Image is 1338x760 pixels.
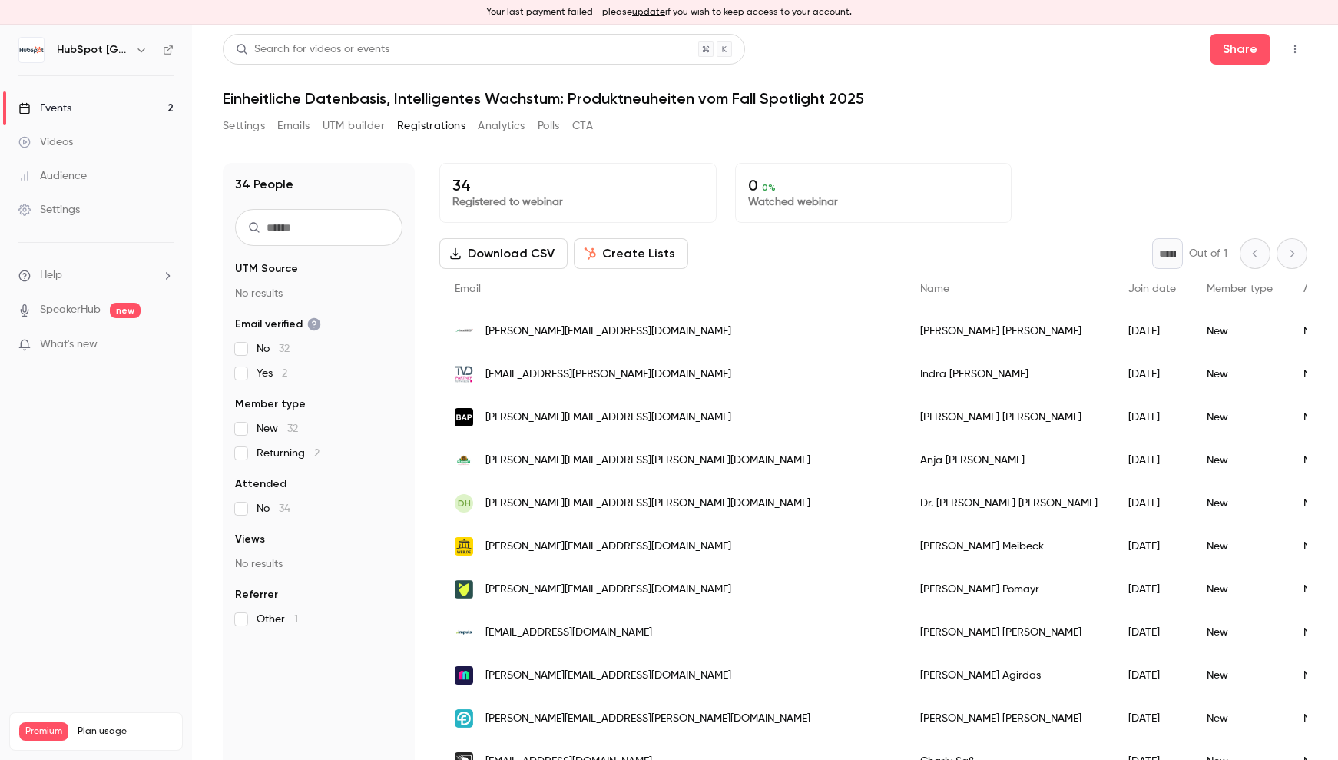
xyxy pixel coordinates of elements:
[485,625,652,641] span: [EMAIL_ADDRESS][DOMAIN_NAME]
[455,709,473,728] img: freelance.de
[485,496,810,512] span: [PERSON_NAME][EMAIL_ADDRESS][PERSON_NAME][DOMAIN_NAME]
[257,612,298,627] span: Other
[235,317,321,332] span: Email verified
[1191,396,1288,439] div: New
[235,587,278,602] span: Referrer
[277,114,310,138] button: Emails
[748,194,999,210] p: Watched webinar
[223,89,1307,108] h1: Einheitliche Datenbasis, Intelligentes Wachstum: Produktneuheiten vom Fall Spotlight 2025
[1191,697,1288,740] div: New
[236,41,389,58] div: Search for videos or events
[485,668,731,684] span: [PERSON_NAME][EMAIL_ADDRESS][DOMAIN_NAME]
[40,337,98,353] span: What's new
[905,310,1113,353] div: [PERSON_NAME] [PERSON_NAME]
[1113,482,1191,525] div: [DATE]
[257,446,320,461] span: Returning
[18,202,80,217] div: Settings
[78,725,173,738] span: Plan usage
[18,267,174,284] li: help-dropdown-opener
[1191,568,1288,611] div: New
[155,338,174,352] iframe: Noticeable Trigger
[762,182,776,193] span: 0 %
[920,284,949,294] span: Name
[235,556,402,572] p: No results
[1113,525,1191,568] div: [DATE]
[235,532,265,547] span: Views
[1207,284,1273,294] span: Member type
[905,353,1113,396] div: Indra [PERSON_NAME]
[18,101,71,116] div: Events
[485,711,810,727] span: [PERSON_NAME][EMAIL_ADDRESS][PERSON_NAME][DOMAIN_NAME]
[1113,310,1191,353] div: [DATE]
[1113,353,1191,396] div: [DATE]
[1113,654,1191,697] div: [DATE]
[19,38,44,62] img: HubSpot Germany
[235,397,306,412] span: Member type
[905,482,1113,525] div: Dr. [PERSON_NAME] [PERSON_NAME]
[287,423,298,434] span: 32
[485,582,731,598] span: [PERSON_NAME][EMAIL_ADDRESS][DOMAIN_NAME]
[257,341,290,357] span: No
[478,114,525,138] button: Analytics
[1191,353,1288,396] div: New
[905,697,1113,740] div: [PERSON_NAME] [PERSON_NAME]
[458,496,471,510] span: DH
[257,421,298,436] span: New
[1113,611,1191,654] div: [DATE]
[1128,284,1176,294] span: Join date
[572,114,593,138] button: CTA
[905,439,1113,482] div: Anja [PERSON_NAME]
[905,396,1113,439] div: [PERSON_NAME] [PERSON_NAME]
[485,539,731,555] span: [PERSON_NAME][EMAIL_ADDRESS][DOMAIN_NAME]
[452,176,704,194] p: 34
[1113,568,1191,611] div: [DATE]
[1191,310,1288,353] div: New
[455,580,473,599] img: hepster.com
[455,666,473,685] img: maibornwolff.de
[1191,482,1288,525] div: New
[323,114,385,138] button: UTM builder
[1191,439,1288,482] div: New
[455,284,481,294] span: Email
[905,654,1113,697] div: [PERSON_NAME] Agirdas
[455,537,473,556] img: web.de
[57,42,129,58] h6: HubSpot [GEOGRAPHIC_DATA]
[455,322,473,340] img: twerenbold.ch
[1191,525,1288,568] div: New
[632,5,665,19] button: update
[905,611,1113,654] div: [PERSON_NAME] [PERSON_NAME]
[279,503,290,514] span: 34
[18,168,87,184] div: Audience
[294,614,298,625] span: 1
[574,238,688,269] button: Create Lists
[485,367,731,383] span: [EMAIL_ADDRESS][PERSON_NAME][DOMAIN_NAME]
[235,476,286,492] span: Attended
[439,238,568,269] button: Download CSV
[1210,34,1270,65] button: Share
[110,303,141,318] span: new
[455,451,473,470] img: neudorff.de
[485,324,731,340] span: [PERSON_NAME][EMAIL_ADDRESS][DOMAIN_NAME]
[40,302,101,318] a: SpeakerHub
[1113,697,1191,740] div: [DATE]
[748,176,999,194] p: 0
[19,722,68,741] span: Premium
[235,261,402,627] section: facet-groups
[905,525,1113,568] div: [PERSON_NAME] Meibeck
[905,568,1113,611] div: [PERSON_NAME] Pomayr
[485,410,731,426] span: [PERSON_NAME][EMAIL_ADDRESS][DOMAIN_NAME]
[235,261,298,277] span: UTM Source
[282,368,287,379] span: 2
[257,366,287,381] span: Yes
[486,5,852,19] p: Your last payment failed - please if you wish to keep access to your account.
[257,501,290,516] span: No
[538,114,560,138] button: Polls
[18,134,73,150] div: Videos
[1113,396,1191,439] div: [DATE]
[455,623,473,642] img: impuls.com
[235,286,402,301] p: No results
[485,453,810,469] span: [PERSON_NAME][EMAIL_ADDRESS][PERSON_NAME][DOMAIN_NAME]
[314,448,320,459] span: 2
[1191,611,1288,654] div: New
[1189,246,1227,261] p: Out of 1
